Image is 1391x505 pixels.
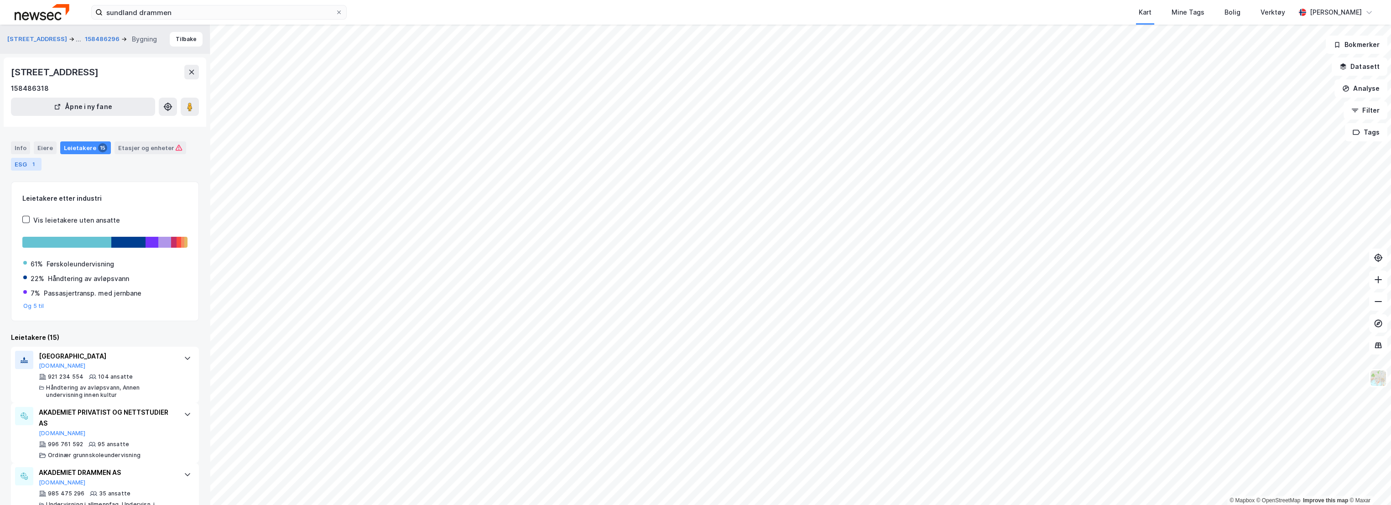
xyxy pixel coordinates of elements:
button: Og 5 til [23,302,44,310]
input: Søk på adresse, matrikkel, gårdeiere, leietakere eller personer [103,5,335,19]
button: [STREET_ADDRESS] [7,34,69,45]
div: 35 ansatte [99,490,130,497]
div: AKADEMIET DRAMMEN AS [39,467,175,478]
div: Verktøy [1261,7,1285,18]
div: Kontrollprogram for chat [1345,461,1391,505]
div: 985 475 296 [48,490,84,497]
div: Leietakere etter industri [22,193,188,204]
button: [DOMAIN_NAME] [39,362,86,370]
div: AKADEMIET PRIVATIST OG NETTSTUDIER AS [39,407,175,429]
button: Filter [1344,101,1387,120]
button: Datasett [1332,57,1387,76]
div: 1 [29,160,38,169]
div: ESG [11,158,42,171]
img: newsec-logo.f6e21ccffca1b3a03d2d.png [15,4,69,20]
button: Tilbake [170,32,203,47]
div: Mine Tags [1172,7,1204,18]
a: Mapbox [1229,497,1255,504]
button: Åpne i ny fane [11,98,155,116]
div: 104 ansatte [98,373,133,380]
div: 61% [31,259,43,270]
div: Eiere [34,141,57,154]
div: [GEOGRAPHIC_DATA] [39,351,175,362]
div: [PERSON_NAME] [1310,7,1362,18]
div: 158486318 [11,83,49,94]
div: 921 234 554 [48,373,83,380]
div: Ordinær grunnskoleundervisning [48,452,141,459]
div: Etasjer og enheter [118,144,182,152]
div: 15 [98,143,107,152]
div: Leietakere (15) [11,332,199,343]
div: Håndtering av avløpsvann, Annen undervisning innen kultur [46,384,175,399]
iframe: Chat Widget [1345,461,1391,505]
div: ... [76,34,81,45]
a: OpenStreetMap [1256,497,1301,504]
button: Analyse [1334,79,1387,98]
a: Improve this map [1303,497,1348,504]
div: Kart [1139,7,1151,18]
div: Bygning [132,34,157,45]
div: 7% [31,288,40,299]
button: Tags [1345,123,1387,141]
div: 22% [31,273,44,284]
div: Førskoleundervisning [47,259,114,270]
div: Bolig [1224,7,1240,18]
div: Håndtering av avløpsvann [48,273,129,284]
div: Leietakere [60,141,111,154]
button: [DOMAIN_NAME] [39,430,86,437]
div: 996 761 592 [48,441,83,448]
button: [DOMAIN_NAME] [39,479,86,486]
div: Vis leietakere uten ansatte [33,215,120,226]
div: [STREET_ADDRESS] [11,65,100,79]
div: Passasjertransp. med jernbane [44,288,141,299]
div: Info [11,141,30,154]
button: 158486296 [85,35,121,44]
img: Z [1370,370,1387,387]
div: 95 ansatte [98,441,129,448]
button: Bokmerker [1326,36,1387,54]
